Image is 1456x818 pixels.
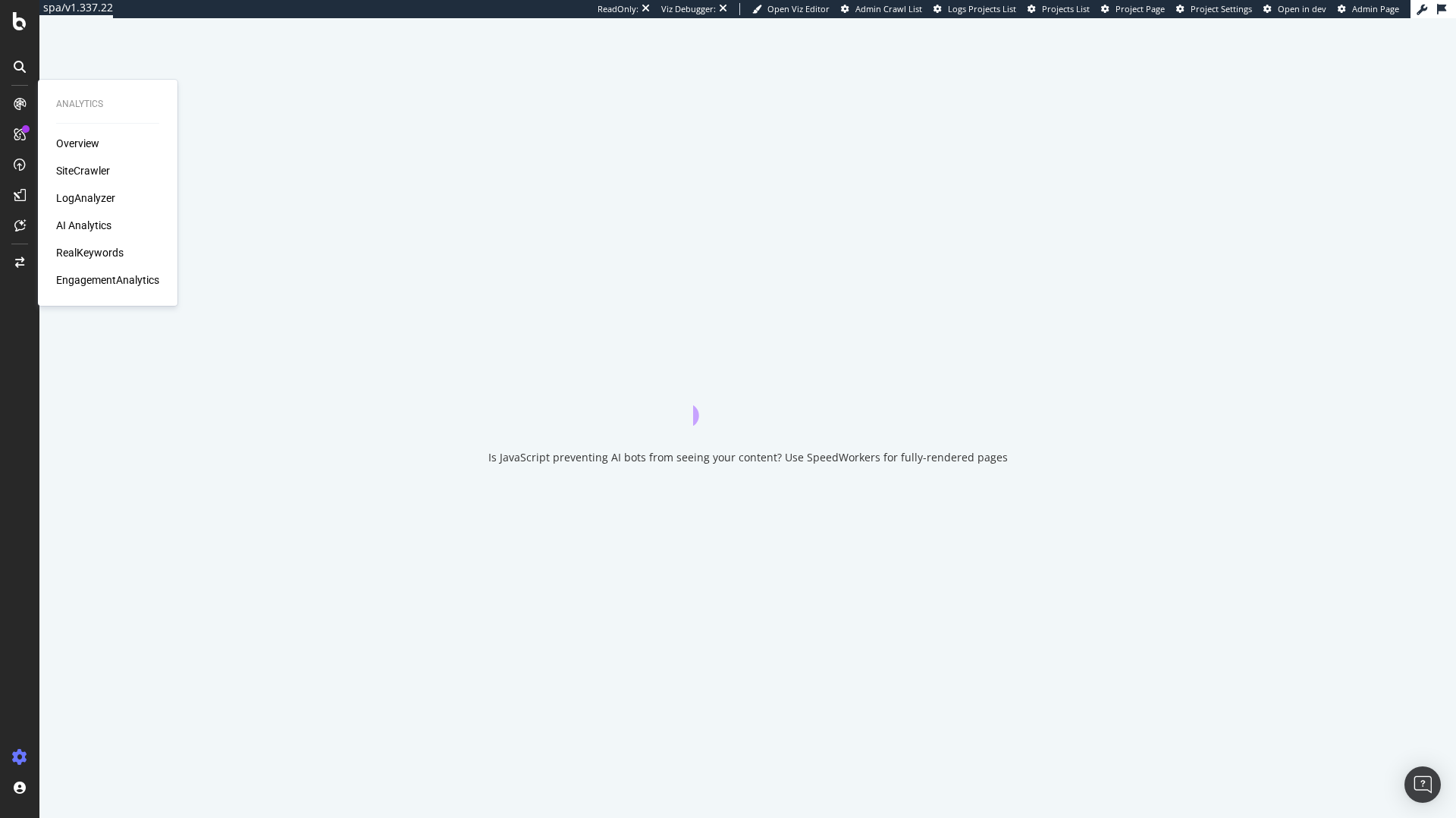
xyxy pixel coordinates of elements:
a: Overview [56,136,99,151]
span: Logs Projects List [948,3,1016,14]
a: Logs Projects List [934,3,1016,15]
a: Projects List [1028,3,1090,15]
span: Project Settings [1191,3,1252,14]
div: ReadOnly: [598,3,639,15]
a: SiteCrawler [56,163,110,178]
div: Analytics [56,98,159,111]
a: Project Page [1101,3,1165,15]
div: Open Intercom Messenger [1404,766,1441,803]
a: RealKeywords [56,245,124,260]
a: EngagementAnalytics [56,272,159,288]
a: Admin Crawl List [841,3,922,15]
a: AI Analytics [56,218,111,233]
span: Open in dev [1278,3,1326,14]
span: Project Page [1116,3,1165,14]
span: Projects List [1042,3,1090,14]
div: animation [693,371,802,426]
div: Viz Debugger: [661,3,716,15]
a: Open in dev [1263,3,1326,15]
span: Open Viz Editor [767,3,830,14]
a: LogAnalyzer [56,190,115,206]
a: Admin Page [1338,3,1399,15]
span: Admin Crawl List [855,3,922,14]
span: Admin Page [1352,3,1399,14]
div: Is JavaScript preventing AI bots from seeing your content? Use SpeedWorkers for fully-rendered pages [488,450,1008,465]
a: Open Viz Editor [752,3,830,15]
a: Project Settings [1176,3,1252,15]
